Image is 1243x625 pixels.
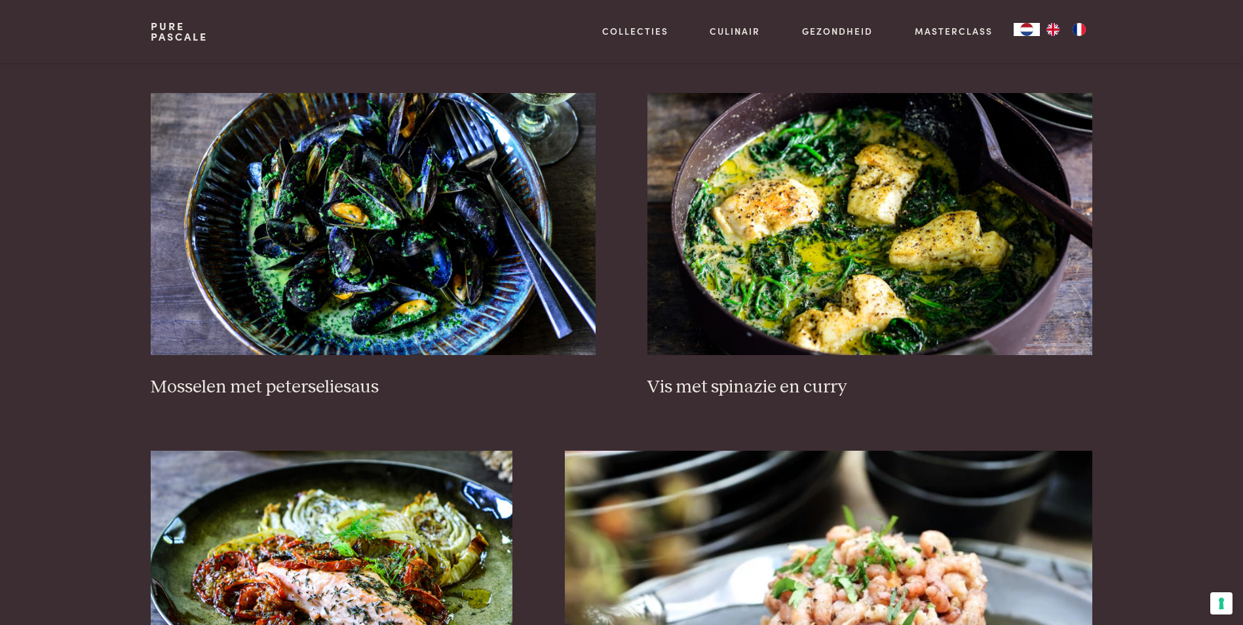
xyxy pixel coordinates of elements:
[1014,23,1040,36] div: Language
[151,93,595,355] img: Mosselen met peterseliesaus
[1040,23,1092,36] ul: Language list
[710,24,760,38] a: Culinair
[647,93,1092,355] img: Vis met spinazie en curry
[1014,23,1092,36] aside: Language selected: Nederlands
[602,24,668,38] a: Collecties
[802,24,873,38] a: Gezondheid
[915,24,993,38] a: Masterclass
[1014,23,1040,36] a: NL
[151,21,208,42] a: PurePascale
[151,376,595,399] h3: Mosselen met peterseliesaus
[1066,23,1092,36] a: FR
[647,376,1092,399] h3: Vis met spinazie en curry
[1210,592,1233,615] button: Uw voorkeuren voor toestemming voor trackingtechnologieën
[647,93,1092,398] a: Vis met spinazie en curry Vis met spinazie en curry
[1040,23,1066,36] a: EN
[151,93,595,398] a: Mosselen met peterseliesaus Mosselen met peterseliesaus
